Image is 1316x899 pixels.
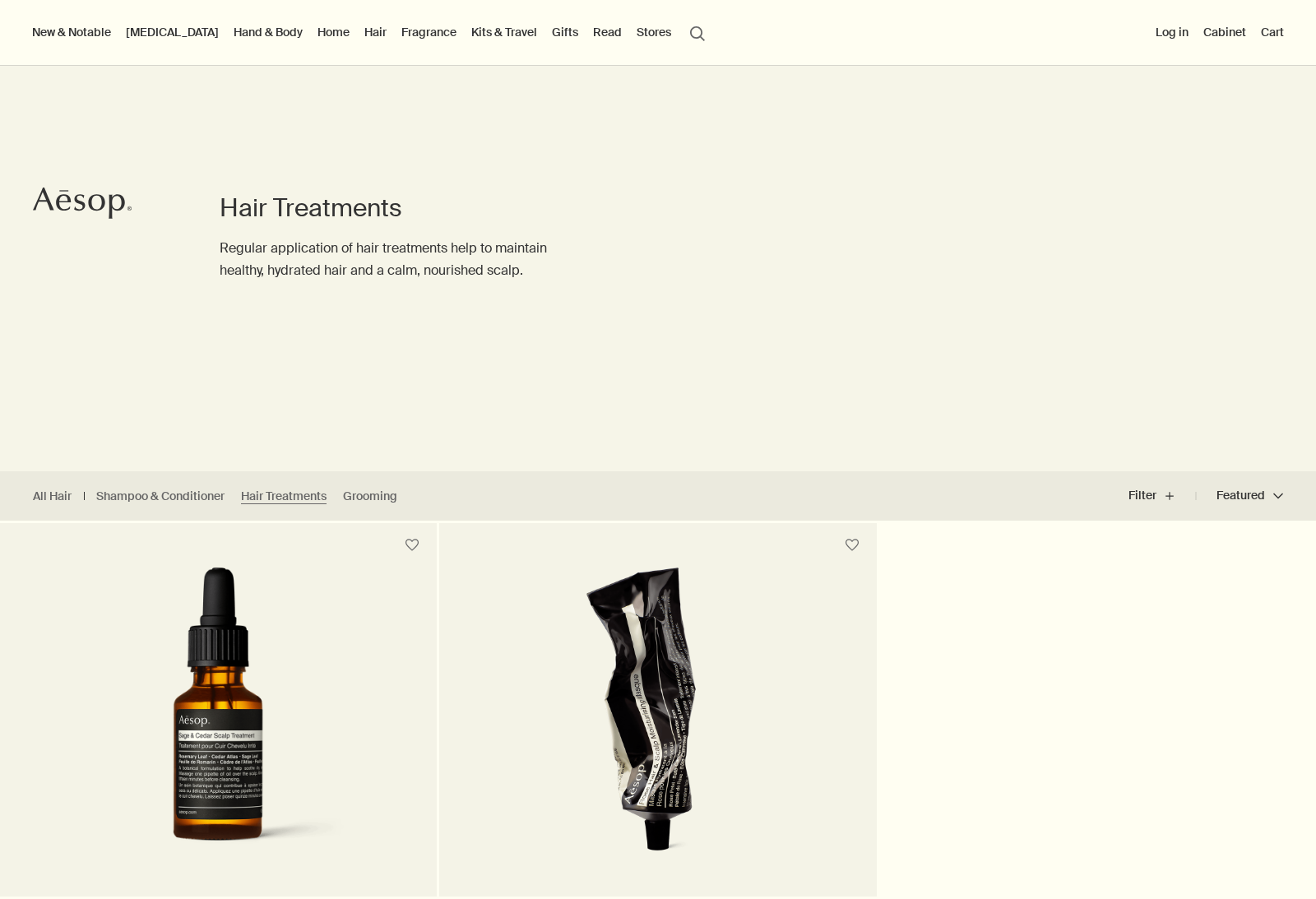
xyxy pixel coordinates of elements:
a: Home [314,21,353,43]
a: All Hair [33,489,72,504]
a: Shampoo & Conditioner [96,489,225,504]
a: [MEDICAL_DATA] [123,21,222,43]
a: Read [590,21,625,43]
a: Hair Treatments [241,489,327,504]
button: Featured [1196,476,1283,516]
a: Grooming [343,489,397,504]
button: New & Notable [29,21,114,43]
button: Stores [633,21,674,43]
button: Log in [1152,21,1192,43]
p: Regular application of hair treatments help to maintain healthy, hydrated hair and a calm, nouris... [220,237,592,281]
svg: Aesop [33,187,132,220]
a: Aesop [29,183,136,228]
button: Save to cabinet [837,531,867,560]
a: Fragrance [398,21,460,43]
a: Kits & Travel [468,21,540,43]
a: Cabinet [1200,21,1249,43]
a: Hair [361,21,390,43]
a: Rose Hair & Scalp Moisturising Masque in aluminium tube [439,568,876,897]
img: Sage & Cedar Scalp Treatment pipette [63,568,374,872]
button: Filter [1128,476,1196,516]
button: Cart [1258,21,1287,43]
img: Rose Hair & Scalp Moisturising Masque in aluminium tube [530,568,786,872]
button: Save to cabinet [397,531,427,560]
a: Gifts [549,21,582,43]
a: Hand & Body [230,21,306,43]
button: Open search [683,16,712,48]
h1: Hair Treatments [220,192,592,225]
